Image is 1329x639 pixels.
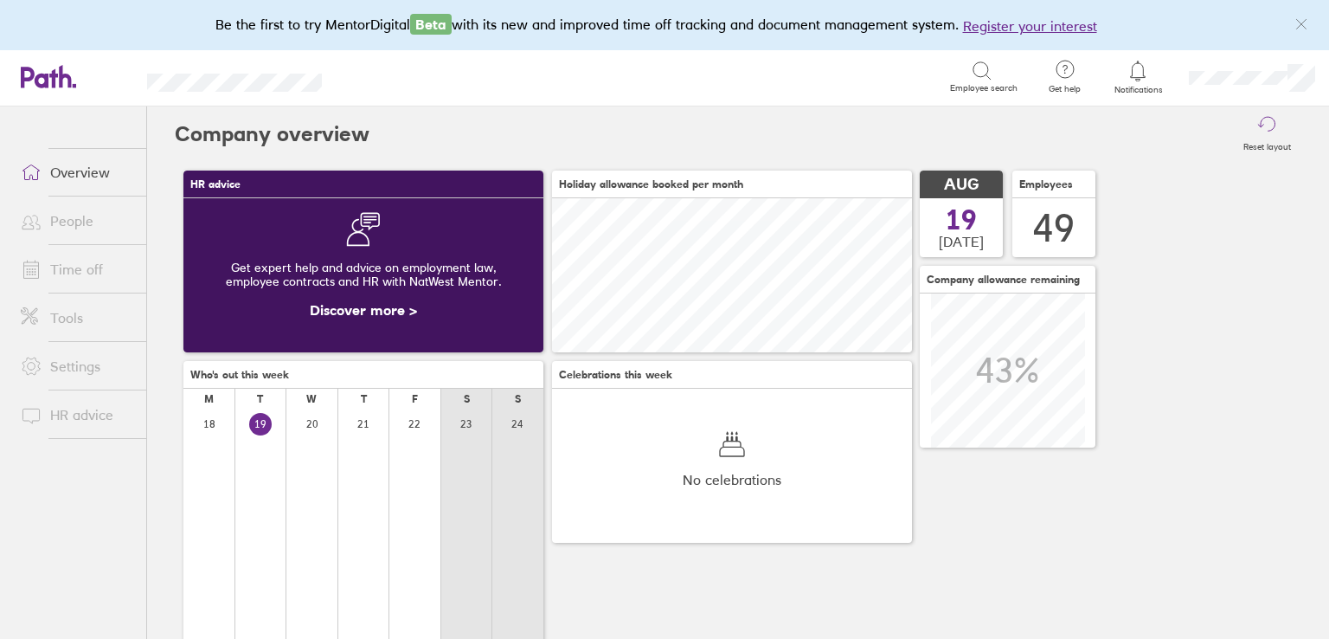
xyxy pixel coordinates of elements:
[7,349,146,384] a: Settings
[7,252,146,287] a: Time off
[939,234,984,249] span: [DATE]
[310,301,417,319] a: Discover more >
[515,393,521,405] div: S
[559,369,672,381] span: Celebrations this week
[306,393,317,405] div: W
[1233,137,1301,152] label: Reset layout
[464,393,470,405] div: S
[7,203,146,238] a: People
[1110,59,1166,95] a: Notifications
[190,369,289,381] span: Who's out this week
[1233,106,1301,162] button: Reset layout
[369,68,413,84] div: Search
[1110,85,1166,95] span: Notifications
[257,393,263,405] div: T
[7,155,146,190] a: Overview
[175,106,369,162] h2: Company overview
[215,14,1114,36] div: Be the first to try MentorDigital with its new and improved time off tracking and document manage...
[412,393,418,405] div: F
[204,393,214,405] div: M
[410,14,452,35] span: Beta
[7,397,146,432] a: HR advice
[944,176,979,194] span: AUG
[683,472,781,487] span: No celebrations
[946,206,977,234] span: 19
[1037,84,1093,94] span: Get help
[361,393,367,405] div: T
[927,274,1080,286] span: Company allowance remaining
[963,16,1097,36] button: Register your interest
[559,178,743,190] span: Holiday allowance booked per month
[1033,206,1075,250] div: 49
[1019,178,1073,190] span: Employees
[7,300,146,335] a: Tools
[197,247,530,302] div: Get expert help and advice on employment law, employee contracts and HR with NatWest Mentor.
[190,178,241,190] span: HR advice
[950,83,1018,94] span: Employee search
